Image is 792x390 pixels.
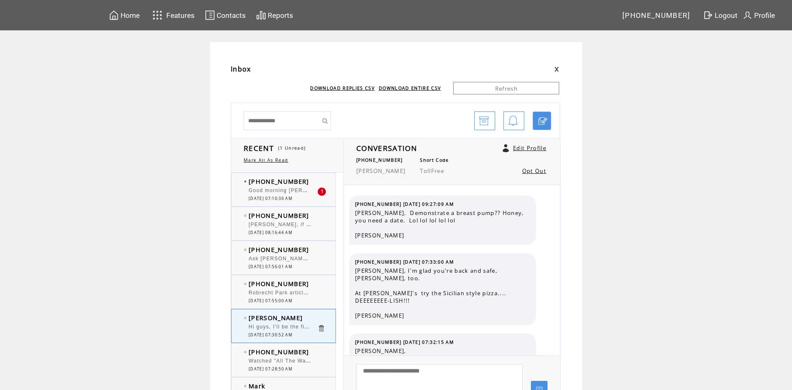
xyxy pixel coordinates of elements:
[149,7,196,23] a: Features
[244,283,247,285] img: bulletEmpty.png
[249,177,309,185] span: [PHONE_NUMBER]
[249,264,292,269] span: [DATE] 07:56:01 AM
[249,348,309,356] span: [PHONE_NUMBER]
[754,11,775,20] span: Profile
[356,157,403,163] span: [PHONE_NUMBER]
[249,279,309,288] span: [PHONE_NUMBER]
[256,10,266,20] img: chart.svg
[249,382,265,390] span: Mark
[310,85,375,91] a: DOWNLOAD REPLIES CSV
[522,167,546,175] a: Opt Out
[249,288,371,296] span: Robrecht Park article [URL][DOMAIN_NAME]
[108,9,141,22] a: Home
[355,201,454,207] span: [PHONE_NUMBER] [DATE] 09:27:09 AM
[249,298,292,304] span: [DATE] 07:55:00 AM
[217,11,246,20] span: Contacts
[244,249,247,251] img: bulletEmpty.png
[355,339,454,345] span: [PHONE_NUMBER] [DATE] 07:32:15 AM
[255,9,294,22] a: Reports
[622,11,691,20] span: [PHONE_NUMBER]
[513,144,546,152] a: Edit Profile
[244,215,247,217] img: bulletEmpty.png
[249,332,292,338] span: [DATE] 07:30:52 AM
[150,8,165,22] img: features.svg
[231,64,251,74] span: Inbox
[533,111,551,130] a: Click to start a chat with mobile number by SMS
[318,111,331,130] input: Submit
[702,9,741,22] a: Logout
[249,245,309,254] span: [PHONE_NUMBER]
[355,209,530,239] span: [PERSON_NAME]. Demonstrate a breast pump?? Honey, you need a date. Lol lol lol lol lol [PERSON_NAME]
[249,185,541,194] span: Good morning [PERSON_NAME] and Big [PERSON_NAME]. [PERSON_NAME], did you get "CENSORED" ?
[109,10,119,20] img: home.svg
[268,11,293,20] span: Reports
[244,351,247,353] img: bulletEmpty.png
[249,366,292,372] span: [DATE] 07:28:50 AM
[244,143,274,153] span: RECENT
[317,324,325,332] a: Click to delete these messgaes
[741,9,776,22] a: Profile
[249,254,426,262] span: Ask [PERSON_NAME] who the pirates are playing in the playoffs
[205,10,215,20] img: contacts.svg
[244,317,247,319] img: bulletEmpty.png
[703,10,713,20] img: exit.svg
[249,211,309,220] span: [PHONE_NUMBER]
[356,167,405,175] span: [PERSON_NAME]
[249,230,292,235] span: [DATE] 08:16:44 AM
[743,10,753,20] img: profile.svg
[508,112,518,131] img: bell.png
[249,322,725,330] span: Hi guys, I'll be the first-- Why is there this much hoopla for that man but NONE for children/tea...
[121,11,140,20] span: Home
[278,145,306,151] span: (1 Unread)
[479,112,489,131] img: archive.png
[318,188,326,196] div: 1
[244,385,247,387] img: bulletEmpty.png
[249,220,493,228] span: [PERSON_NAME], if [DATE] night football started in [DATE] then it's been [DATE], not 50
[355,259,454,265] span: [PHONE_NUMBER] [DATE] 07:33:00 AM
[355,267,530,319] span: [PERSON_NAME], I'm glad you're back and safe, [PERSON_NAME], too. At [PERSON_NAME]'s try the Sici...
[420,167,444,175] span: TollFree
[244,157,288,163] a: Mark All As Read
[166,11,195,20] span: Features
[420,157,449,163] span: Short Code
[204,9,247,22] a: Contacts
[453,82,559,94] a: Refresh
[715,11,738,20] span: Logout
[379,85,441,91] a: DOWNLOAD ENTIRE CSV
[249,313,303,322] span: [PERSON_NAME]
[249,356,544,364] span: Watched "All The Way" this weekend. Movie about LBJ & his efforts to pass a Civil Rights bill. - ...
[356,143,417,153] span: CONVERSATION
[503,144,509,152] a: Click to edit user profile
[244,180,247,183] img: bulletFull.png
[249,196,292,201] span: [DATE] 07:10:36 AM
